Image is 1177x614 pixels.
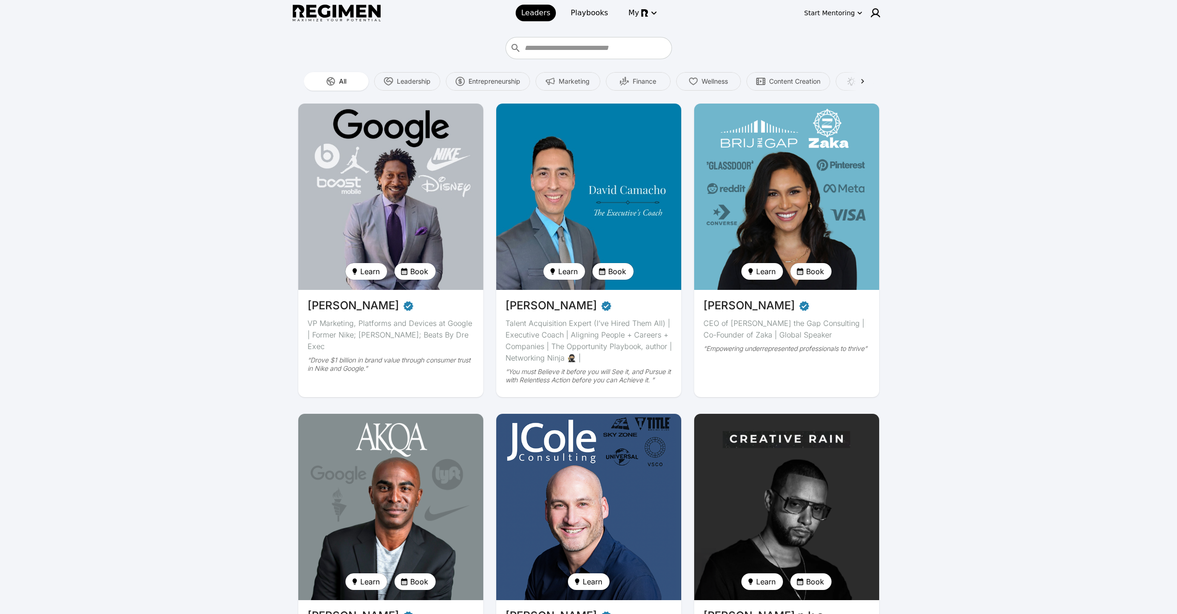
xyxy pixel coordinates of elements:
img: Leadership [384,77,393,86]
button: My [623,5,661,21]
button: Book [394,573,436,590]
button: Book [592,263,634,280]
div: Talent Acquisition Expert (I’ve Hired Them All) | Executive Coach | Aligning People + Careers + C... [505,318,672,364]
button: Wellness [676,72,741,91]
span: Entrepreneurship [468,77,520,86]
span: Verified partner - David Camacho [601,297,612,314]
img: avatar of Julien Christian Lutz p.k.a Director X [694,414,879,600]
img: All [326,77,335,86]
button: All [304,72,369,91]
div: CEO of [PERSON_NAME] the Gap Consulting | Co-Founder of Zaka | Global Speaker [703,318,870,341]
span: Learn [756,576,776,587]
button: Start Mentoring [802,6,864,20]
button: Leadership [374,72,440,91]
button: Learn [345,263,387,280]
a: Leaders [516,5,556,21]
button: Content Creation [746,72,830,91]
img: user icon [870,7,881,18]
img: Finance [620,77,629,86]
span: Book [410,266,428,277]
button: Marketing [536,72,600,91]
span: My [629,7,639,18]
a: Playbooks [565,5,614,21]
span: Wellness [702,77,728,86]
img: avatar of Devika Brij [694,104,879,290]
span: Finance [633,77,656,86]
span: Book [410,576,428,587]
span: Content Creation [769,77,820,86]
div: “Drove $1 billion in brand value through consumer trust in Nike and Google.” [308,356,474,373]
img: Wellness [689,77,698,86]
span: Learn [360,576,380,587]
img: Entrepreneurship [456,77,465,86]
span: Marketing [559,77,590,86]
span: Learn [360,266,380,277]
span: [PERSON_NAME] [505,297,597,314]
button: Book [790,263,832,280]
span: Learn [583,576,602,587]
img: avatar of Jabari Hearn [298,414,483,600]
img: avatar of Daryl Butler [298,104,483,290]
button: Learn [568,573,610,590]
button: Finance [606,72,671,91]
button: Book [790,573,832,590]
span: Playbooks [571,7,608,18]
span: [PERSON_NAME] [703,297,795,314]
img: Content Creation [756,77,765,86]
div: “You must Believe it before you will See it, and Pursue it with Relentless Action before you can ... [505,368,672,384]
span: Verified partner - Daryl Butler [403,297,414,314]
span: Book [806,266,824,277]
button: Learn [741,573,783,590]
div: Who do you want to learn from? [505,37,672,59]
img: avatar of David Camacho [496,104,681,290]
div: “Empowering underrepresented professionals to thrive” [703,344,870,353]
img: avatar of Josh Cole [496,414,681,600]
span: Learn [756,266,776,277]
button: Learn [345,573,387,590]
span: Verified partner - Devika Brij [799,297,810,314]
div: VP Marketing, Platforms and Devices at Google | Former Nike; [PERSON_NAME]; Beats By Dre Exec [308,318,474,352]
button: Entrepreneurship [446,72,530,91]
span: Book [806,576,824,587]
span: [PERSON_NAME] [308,297,399,314]
button: Creativity [836,72,900,91]
div: Start Mentoring [804,8,855,18]
button: Learn [543,263,585,280]
img: Regimen logo [293,5,381,22]
button: Learn [741,263,783,280]
button: Book [394,263,436,280]
span: Leaders [521,7,550,18]
span: Book [608,266,626,277]
span: All [339,77,346,86]
span: Leadership [397,77,431,86]
img: Marketing [546,77,555,86]
span: Learn [558,266,578,277]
